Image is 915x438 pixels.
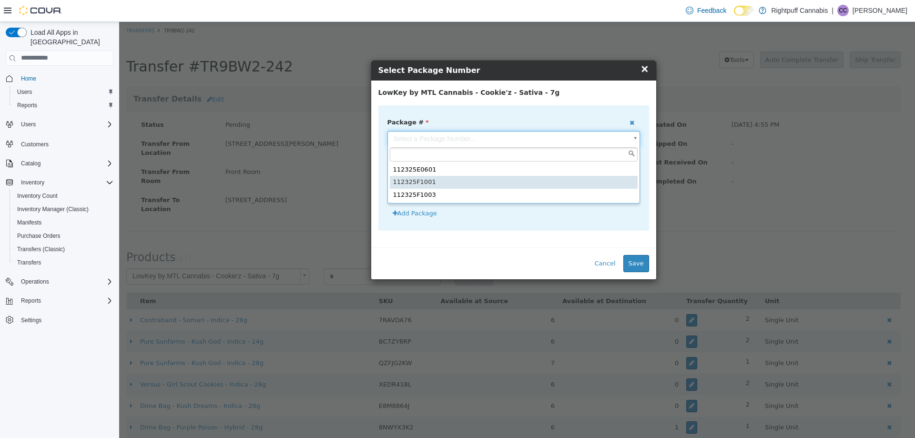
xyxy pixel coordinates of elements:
[853,5,907,16] p: [PERSON_NAME]
[17,177,113,188] span: Inventory
[13,190,61,202] a: Inventory Count
[19,6,62,15] img: Cova
[17,192,58,200] span: Inventory Count
[17,73,40,84] a: Home
[697,6,726,15] span: Feedback
[21,297,41,305] span: Reports
[21,75,36,82] span: Home
[13,100,113,111] span: Reports
[13,257,45,268] a: Transfers
[13,230,64,242] a: Purchase Orders
[21,121,36,128] span: Users
[2,118,117,131] button: Users
[13,86,113,98] span: Users
[13,190,113,202] span: Inventory Count
[13,204,113,215] span: Inventory Manager (Classic)
[771,5,828,16] p: Rightpuff Cannabis
[2,294,117,307] button: Reports
[27,28,113,47] span: Load All Apps in [GEOGRAPHIC_DATA]
[13,230,113,242] span: Purchase Orders
[839,5,847,16] span: CC
[10,216,117,229] button: Manifests
[10,229,117,243] button: Purchase Orders
[13,257,113,268] span: Transfers
[13,86,36,98] a: Users
[832,5,834,16] p: |
[13,244,69,255] a: Transfers (Classic)
[271,142,518,154] div: 112325E0601
[13,217,113,228] span: Manifests
[21,316,41,324] span: Settings
[13,217,45,228] a: Manifests
[17,72,113,84] span: Home
[17,295,113,306] span: Reports
[10,243,117,256] button: Transfers (Classic)
[10,99,117,112] button: Reports
[17,205,89,213] span: Inventory Manager (Classic)
[17,88,32,96] span: Users
[734,6,754,16] input: Dark Mode
[10,203,117,216] button: Inventory Manager (Classic)
[17,119,113,130] span: Users
[21,160,41,167] span: Catalog
[10,189,117,203] button: Inventory Count
[17,315,45,326] a: Settings
[17,259,41,266] span: Transfers
[13,100,41,111] a: Reports
[6,68,113,352] nav: Complex example
[17,177,48,188] button: Inventory
[10,256,117,269] button: Transfers
[17,119,40,130] button: Users
[2,275,117,288] button: Operations
[17,295,45,306] button: Reports
[2,157,117,170] button: Catalog
[271,154,518,167] div: 112325F1001
[17,314,113,326] span: Settings
[17,219,41,226] span: Manifests
[17,139,52,150] a: Customers
[837,5,849,16] div: Corey Casimir
[21,141,49,148] span: Customers
[21,179,44,186] span: Inventory
[17,276,53,287] button: Operations
[2,71,117,85] button: Home
[2,176,117,189] button: Inventory
[2,137,117,151] button: Customers
[13,204,92,215] a: Inventory Manager (Classic)
[17,138,113,150] span: Customers
[2,313,117,327] button: Settings
[21,278,49,285] span: Operations
[17,245,65,253] span: Transfers (Classic)
[682,1,730,20] a: Feedback
[13,244,113,255] span: Transfers (Classic)
[17,158,44,169] button: Catalog
[271,167,518,180] div: 112325F1003
[17,232,61,240] span: Purchase Orders
[10,85,117,99] button: Users
[17,158,113,169] span: Catalog
[17,276,113,287] span: Operations
[17,102,37,109] span: Reports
